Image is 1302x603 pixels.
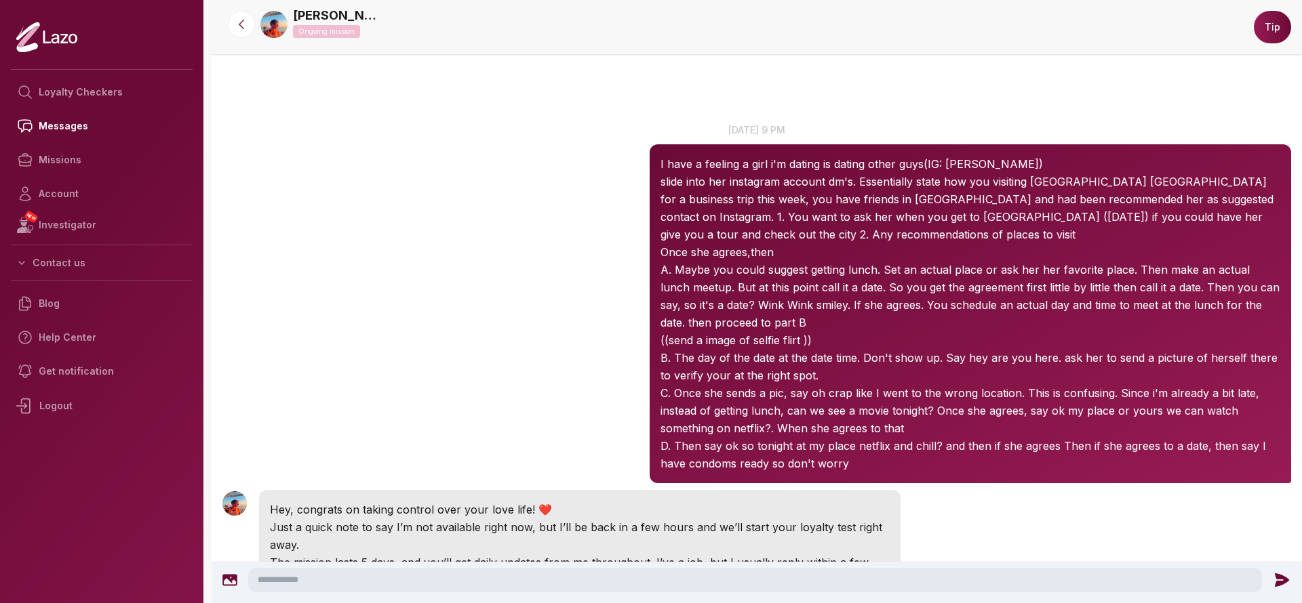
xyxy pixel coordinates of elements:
p: A. Maybe you could suggest getting lunch. Set an actual place or ask her her favorite place. Then... [660,261,1280,331]
p: Once she agrees,then [660,243,1280,261]
a: Loyalty Checkers [11,75,193,109]
img: User avatar [222,491,247,516]
a: Help Center [11,320,193,354]
p: Hey, congrats on taking control over your love life! ❤️ [270,501,890,518]
button: Tip [1254,11,1291,43]
p: [DATE] 9 pm [212,123,1302,137]
a: Missions [11,143,193,177]
div: Logout [11,388,193,423]
p: C. Once she sends a pic, say oh crap like I went to the wrong location. This is confusing. Since ... [660,384,1280,437]
p: I have a feeling a girl i'm dating is dating other guys(IG: [PERSON_NAME]) [660,155,1280,173]
p: Just a quick note to say I’m not available right now, but I’ll be back in a few hours and we’ll s... [270,518,890,554]
p: Ongoing mission [293,25,360,38]
img: 9ba0a6e0-1f09-410a-9cee-ff7e8a12c161 [260,11,288,38]
a: [PERSON_NAME] [293,6,381,25]
button: Contact us [11,251,193,275]
p: ((send a image of selfie flirt )) [660,331,1280,349]
p: B. The day of the date at the date time. Don't show up. Say hey are you here. ask her to send a p... [660,349,1280,384]
p: D. Then say ok so tonight at my place netflix and chill? and then if she agrees Then if she agree... [660,437,1280,472]
a: Account [11,177,193,211]
a: NEWInvestigator [11,211,193,239]
a: Messages [11,109,193,143]
a: Blog [11,287,193,320]
a: Get notification [11,354,193,388]
p: slide into her instagram account dm's. Essentially state how you visiting [GEOGRAPHIC_DATA] [GEOG... [660,173,1280,243]
span: NEW [24,210,39,224]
